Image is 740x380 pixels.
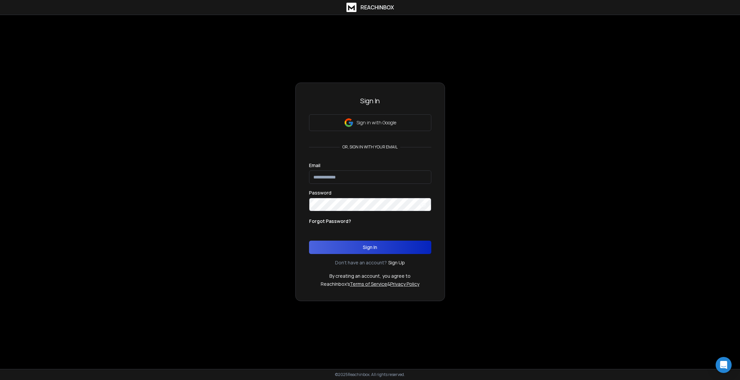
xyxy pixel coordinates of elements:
a: Privacy Policy [390,281,419,287]
a: ReachInbox [346,3,394,12]
h1: ReachInbox [360,3,394,11]
p: Don't have an account? [335,259,387,266]
p: © 2025 Reachinbox. All rights reserved. [335,372,405,377]
p: Forgot Password? [309,218,351,225]
p: or, sign in with your email [340,144,400,150]
label: Email [309,163,320,168]
p: Sign in with Google [356,119,396,126]
img: logo [346,3,356,12]
p: By creating an account, you agree to [329,273,411,279]
h3: Sign In [309,96,431,106]
a: Terms of Service [350,281,387,287]
p: ReachInbox's & [321,281,419,287]
a: Sign Up [388,259,405,266]
div: Open Intercom Messenger [716,357,732,373]
label: Password [309,191,331,195]
button: Sign in with Google [309,114,431,131]
button: Sign In [309,241,431,254]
